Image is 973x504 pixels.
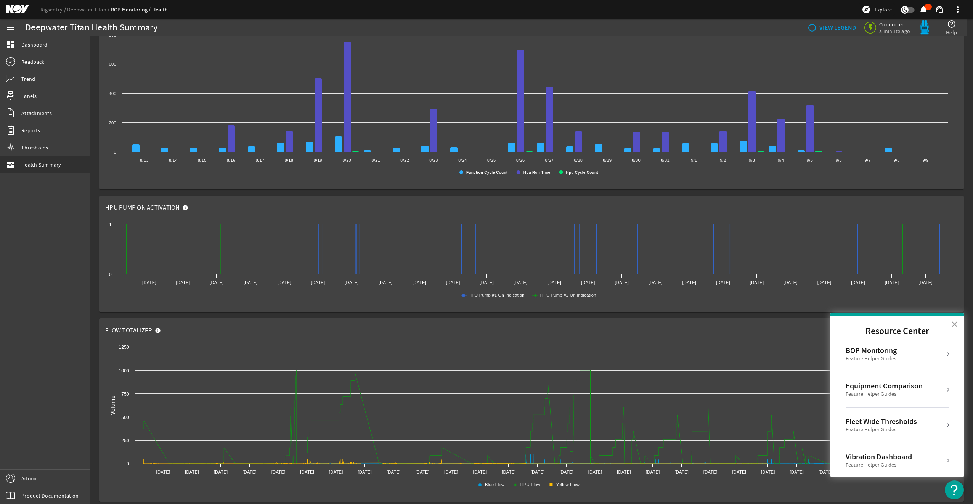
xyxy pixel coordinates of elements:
div: Feature Helper Guides [846,426,917,433]
a: BOP Monitoring [111,6,152,13]
text: [DATE] [514,280,528,285]
text: [DATE] [682,280,697,285]
text: [DATE] [480,280,494,285]
text: 9/1 [691,158,697,162]
text: 8/31 [661,158,670,162]
text: 8/16 [227,158,236,162]
text: 0 [127,461,129,467]
text: [DATE] [790,470,804,474]
text: HPU Pump #2 On Indication [540,293,596,297]
mat-icon: notifications [919,5,928,14]
button: more_vert [949,0,967,19]
text: 250 [121,438,129,443]
text: [DATE] [615,280,629,285]
a: Health [152,6,168,13]
text: [DATE] [649,280,663,285]
text: Yellow Flow [556,482,580,487]
text: [DATE] [918,280,933,285]
text: 8/17 [256,158,265,162]
div: Feature Helper Guides [846,355,897,363]
text: [DATE] [176,280,190,285]
a: Deepwater Titan [67,6,111,13]
text: [DATE] [819,470,833,474]
text: 8/26 [516,158,525,162]
span: HPU Pump On Activation [105,204,180,212]
text: 8/13 [140,158,149,162]
button: Explore [859,3,895,16]
text: [DATE] [750,280,764,285]
span: Thresholds [21,144,48,151]
span: Panels [21,92,37,100]
text: 8/22 [400,158,409,162]
text: 9/2 [720,158,726,162]
text: Hpu Cycle Count [566,170,599,175]
text: 0 [114,150,116,154]
text: 8/14 [169,158,178,162]
text: [DATE] [156,470,170,474]
mat-icon: dashboard [6,40,15,49]
text: 8/20 [342,158,351,162]
text: 8/27 [545,158,554,162]
mat-icon: menu [6,23,15,32]
div: Resource Center [830,313,964,477]
text: HPU Flow [520,482,541,487]
text: 8/21 [371,158,380,162]
text: Function Cycle Count [466,170,508,175]
text: 8/28 [574,158,583,162]
text: 9/4 [778,158,784,162]
span: a minute ago [879,28,912,35]
text: 9/5 [807,158,813,162]
text: 1 [109,222,112,227]
text: [DATE] [329,470,343,474]
text: [DATE] [444,470,458,474]
span: Help [946,29,957,36]
text: [DATE] [277,280,291,285]
text: 8/18 [285,158,294,162]
button: Open Resource Center [945,480,964,499]
text: [DATE] [311,280,325,285]
text: [DATE] [646,470,660,474]
text: 8/23 [429,158,438,162]
mat-icon: monitor_heart [6,160,15,169]
text: 9/9 [922,158,928,162]
span: Flow Totalizer [105,327,153,334]
text: [DATE] [885,280,899,285]
text: [DATE] [502,470,516,474]
text: 8/19 [313,158,322,162]
img: Bluepod.svg [917,20,932,35]
text: Volume [110,395,116,415]
mat-icon: info_outline [808,23,814,32]
text: [DATE] [185,470,199,474]
text: [DATE] [531,470,545,474]
text: Hpu Run Time [523,170,551,175]
text: [DATE] [244,280,258,285]
text: HPU Pump #1 On Indication [469,293,525,297]
text: [DATE] [210,280,224,285]
text: 8/29 [603,158,612,162]
text: [DATE] [214,470,228,474]
text: [DATE] [732,470,746,474]
div: Fleet Wide Thresholds [846,417,917,426]
text: 8/15 [198,158,207,162]
text: [DATE] [415,470,429,474]
span: Admin [21,475,37,482]
span: Attachments [21,109,52,117]
span: Health Summary [21,161,61,169]
button: VIEW LEGEND [804,21,859,35]
text: 500 [121,415,129,420]
text: [DATE] [547,280,561,285]
h2: Resource Center [830,316,964,347]
text: 1000 [119,368,129,374]
text: [DATE] [674,470,689,474]
span: Reports [21,127,40,134]
text: 600 [109,62,116,66]
text: Blue Flow [485,482,505,487]
text: [DATE] [412,280,426,285]
text: [DATE] [358,470,372,474]
div: Deepwater Titan Health Summary [25,24,158,32]
span: Readback [21,58,44,66]
span: Trend [21,75,35,83]
text: [DATE] [559,470,573,474]
text: [DATE] [784,280,798,285]
text: 9/6 [836,158,842,162]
